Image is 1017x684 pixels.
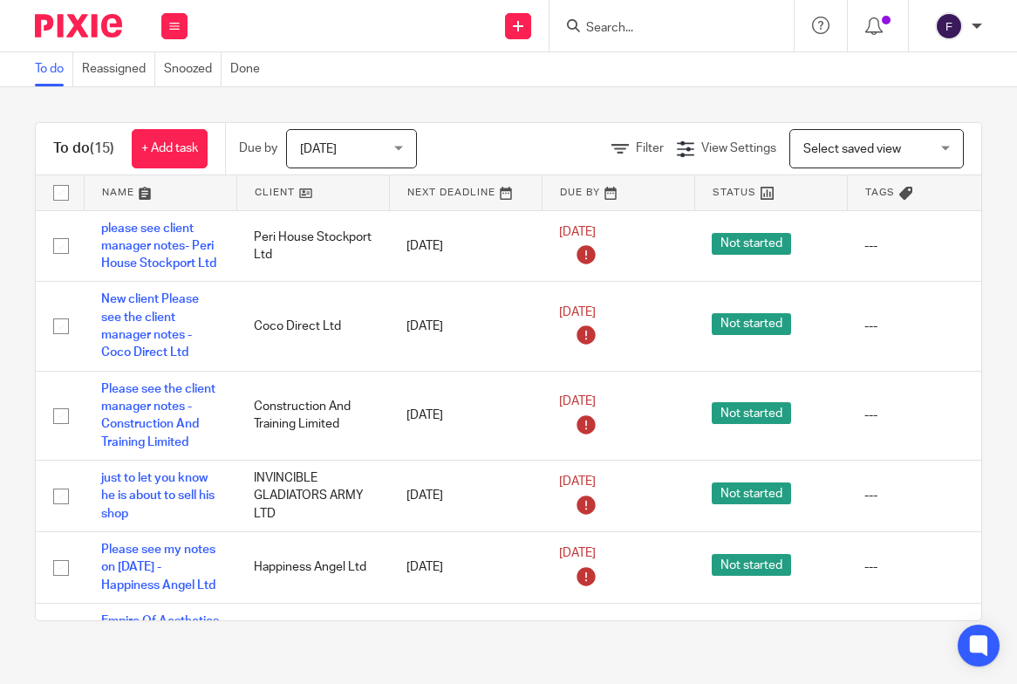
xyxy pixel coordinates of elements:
[236,460,389,531] td: INVINCIBLE GLADIATORS ARMY LTD
[389,210,542,282] td: [DATE]
[712,233,791,255] span: Not started
[712,402,791,424] span: Not started
[101,472,215,520] a: just to let you know he is about to sell his shop
[559,306,596,318] span: [DATE]
[90,141,114,155] span: (15)
[101,615,219,663] a: Empire Of Aesthetics Limited -client manager notes
[584,21,741,37] input: Search
[389,460,542,531] td: [DATE]
[712,313,791,335] span: Not started
[164,52,222,86] a: Snoozed
[101,222,216,270] a: please see client manager notes- Peri House Stockport Ltd
[236,531,389,603] td: Happiness Angel Ltd
[35,52,73,86] a: To do
[101,383,215,448] a: Please see the client manager notes - Construction And Training Limited
[712,554,791,576] span: Not started
[132,129,208,168] a: + Add task
[559,547,596,559] span: [DATE]
[230,52,269,86] a: Done
[35,14,122,38] img: Pixie
[712,482,791,504] span: Not started
[236,210,389,282] td: Peri House Stockport Ltd
[101,544,215,592] a: Please see my notes on [DATE] - Happiness Angel Ltd
[236,282,389,371] td: Coco Direct Ltd
[239,140,277,157] p: Due by
[935,12,963,40] img: svg%3E
[389,371,542,460] td: [DATE]
[236,371,389,460] td: Construction And Training Limited
[636,142,664,154] span: Filter
[82,52,155,86] a: Reassigned
[865,188,895,197] span: Tags
[559,475,596,488] span: [DATE]
[389,531,542,603] td: [DATE]
[559,395,596,407] span: [DATE]
[803,143,901,155] span: Select saved view
[300,143,337,155] span: [DATE]
[53,140,114,158] h1: To do
[101,293,199,359] a: New client Please see the client manager notes - Coco Direct Ltd
[701,142,776,154] span: View Settings
[559,226,596,238] span: [DATE]
[389,282,542,371] td: [DATE]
